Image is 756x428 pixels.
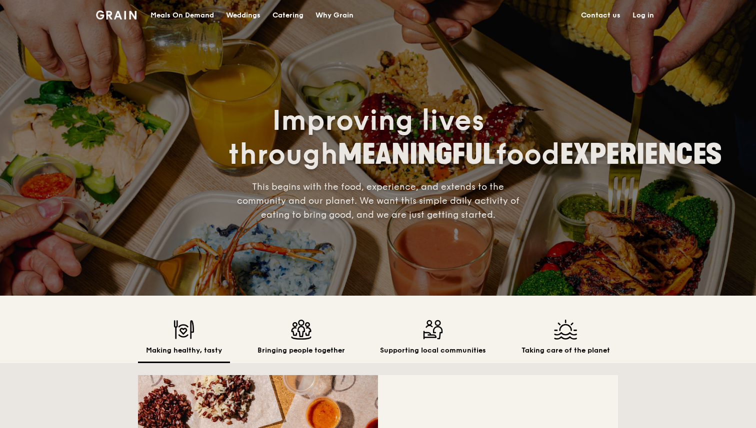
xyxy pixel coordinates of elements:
[315,0,353,30] div: Why Grain
[237,181,519,220] span: This begins with the food, experience, and extends to the community and our planet. We want this ...
[150,0,214,30] div: Meals On Demand
[228,104,722,172] span: Improving lives through food
[380,346,486,356] h2: Supporting local communities
[380,320,486,340] img: Supporting local communities
[146,346,222,356] h2: Making healthy, tasty
[575,0,626,30] a: Contact us
[560,138,722,171] span: EXPERIENCES
[521,320,610,340] img: Taking care of the planet
[220,0,266,30] a: Weddings
[521,346,610,356] h2: Taking care of the planet
[257,346,345,356] h2: Bringing people together
[272,0,303,30] div: Catering
[266,0,309,30] a: Catering
[226,0,260,30] div: Weddings
[309,0,359,30] a: Why Grain
[96,10,136,19] img: Grain
[146,320,222,340] img: Making healthy, tasty
[257,320,345,340] img: Bringing people together
[338,138,495,171] span: MEANINGFUL
[626,0,660,30] a: Log in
